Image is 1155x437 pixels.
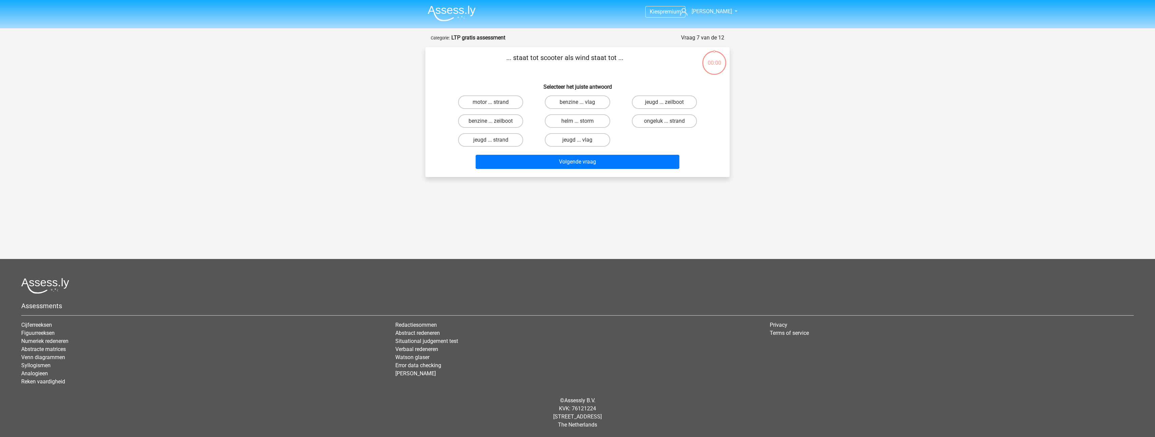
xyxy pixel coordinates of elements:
[476,155,680,169] button: Volgende vraag
[21,370,48,377] a: Analogieen
[646,7,685,16] a: Kiespremium
[395,322,437,328] a: Redactiesommen
[395,354,429,360] a: Watson glaser
[21,354,65,360] a: Venn diagrammen
[451,34,505,41] strong: LTP gratis assessment
[681,34,724,42] div: Vraag 7 van de 12
[650,8,660,15] span: Kies
[21,330,55,336] a: Figuurreeksen
[395,362,441,369] a: Error data checking
[21,378,65,385] a: Reken vaardigheid
[395,346,438,352] a: Verbaal redeneren
[458,133,523,147] label: jeugd ... strand
[702,50,727,67] div: 00:00
[21,302,1134,310] h5: Assessments
[21,322,52,328] a: Cijferreeksen
[395,338,458,344] a: Situational judgement test
[428,5,476,21] img: Assessly
[395,330,440,336] a: Abstract redeneren
[660,8,681,15] span: premium
[545,133,610,147] label: jeugd ... vlag
[545,95,610,109] label: benzine ... vlag
[436,53,694,73] p: ... staat tot scooter als wind staat tot ...
[632,95,697,109] label: jeugd ... zeilboot
[770,330,809,336] a: Terms of service
[632,114,697,128] label: ongeluk ... strand
[770,322,787,328] a: Privacy
[21,346,66,352] a: Abstracte matrices
[677,7,733,16] a: [PERSON_NAME]
[395,370,436,377] a: [PERSON_NAME]
[692,8,732,14] span: [PERSON_NAME]
[564,397,595,404] a: Assessly B.V.
[458,95,523,109] label: motor ... strand
[21,278,69,294] img: Assessly logo
[21,338,68,344] a: Numeriek redeneren
[16,391,1139,434] div: © KVK: 76121224 [STREET_ADDRESS] The Netherlands
[545,114,610,128] label: helm ... storm
[431,35,450,40] small: Categorie:
[21,362,51,369] a: Syllogismen
[436,78,719,90] h6: Selecteer het juiste antwoord
[458,114,523,128] label: benzine ... zeilboot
